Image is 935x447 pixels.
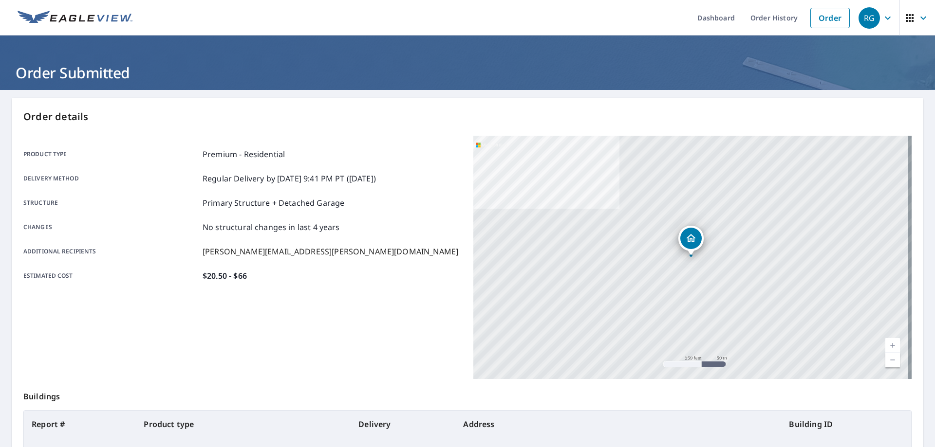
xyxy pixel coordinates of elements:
h1: Order Submitted [12,63,923,83]
p: Changes [23,221,199,233]
p: Estimated cost [23,270,199,282]
div: Dropped pin, building 1, Residential property, 6632 E Latham St Scottsdale, AZ 85257 [678,226,704,256]
p: $20.50 - $66 [203,270,247,282]
p: Delivery method [23,173,199,184]
p: Additional recipients [23,246,199,257]
p: Premium - Residential [203,148,285,160]
a: Order [810,8,850,28]
p: Primary Structure + Detached Garage [203,197,344,209]
p: Buildings [23,379,912,410]
a: Current Level 17, Zoom Out [885,353,900,367]
p: No structural changes in last 4 years [203,221,340,233]
th: Report # [24,411,136,438]
p: Order details [23,109,912,124]
p: [PERSON_NAME][EMAIL_ADDRESS][PERSON_NAME][DOMAIN_NAME] [203,246,458,257]
img: EV Logo [18,11,132,25]
p: Structure [23,197,199,209]
th: Address [455,411,781,438]
a: Current Level 17, Zoom In [885,338,900,353]
th: Product type [136,411,351,438]
div: RG [859,7,880,29]
th: Building ID [781,411,911,438]
th: Delivery [351,411,455,438]
p: Regular Delivery by [DATE] 9:41 PM PT ([DATE]) [203,173,376,184]
p: Product type [23,148,199,160]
